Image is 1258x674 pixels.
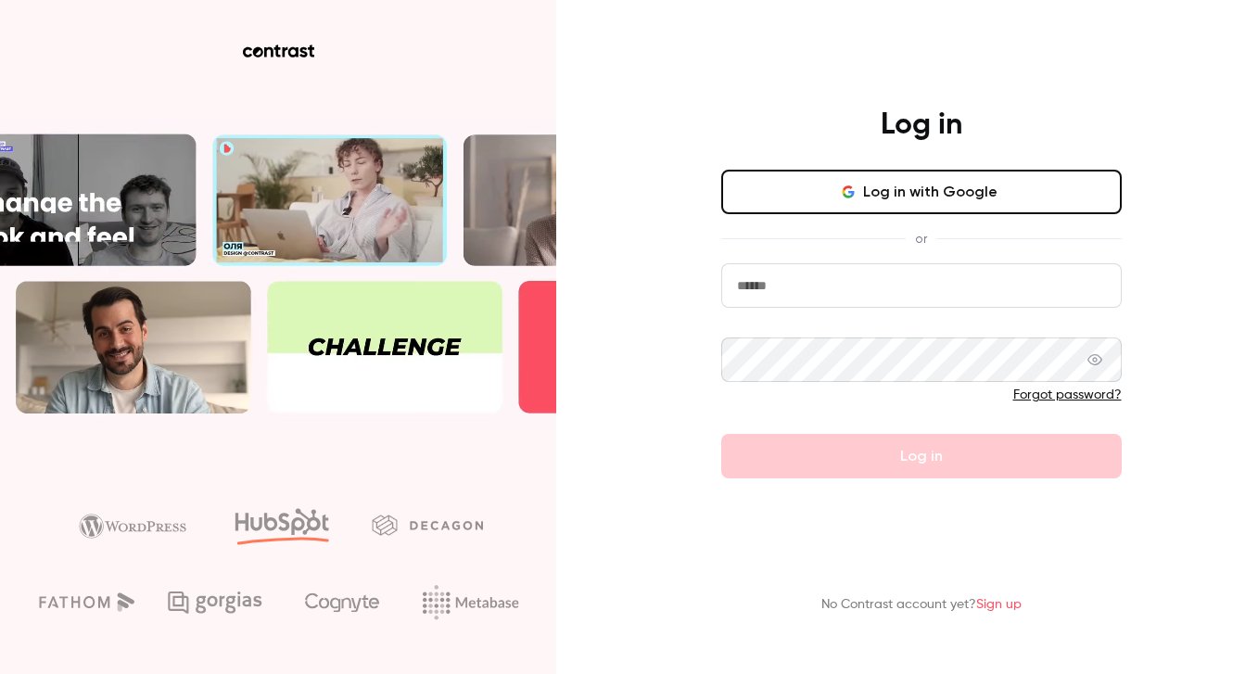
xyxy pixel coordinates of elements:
img: decagon [372,515,483,535]
a: Forgot password? [1013,388,1122,401]
h4: Log in [881,107,962,144]
a: Sign up [976,598,1022,611]
p: No Contrast account yet? [821,595,1022,615]
button: Log in with Google [721,170,1122,214]
span: or [906,229,936,248]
